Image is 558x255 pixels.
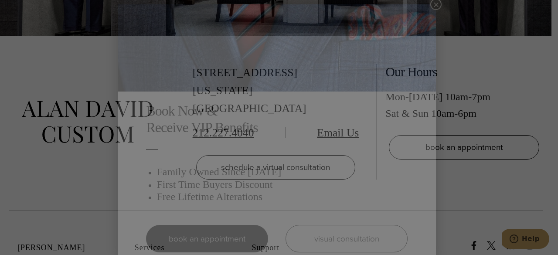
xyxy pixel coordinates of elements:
a: visual consultation [286,225,408,252]
h3: First Time Buyers Discount [157,178,408,191]
h3: Family Owned Since [DATE] [157,166,408,178]
h2: Book Now & Receive VIP Benefits [146,102,408,136]
span: Help [20,6,37,14]
h3: Free Lifetime Alterations [157,190,408,203]
a: book an appointment [146,225,268,252]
